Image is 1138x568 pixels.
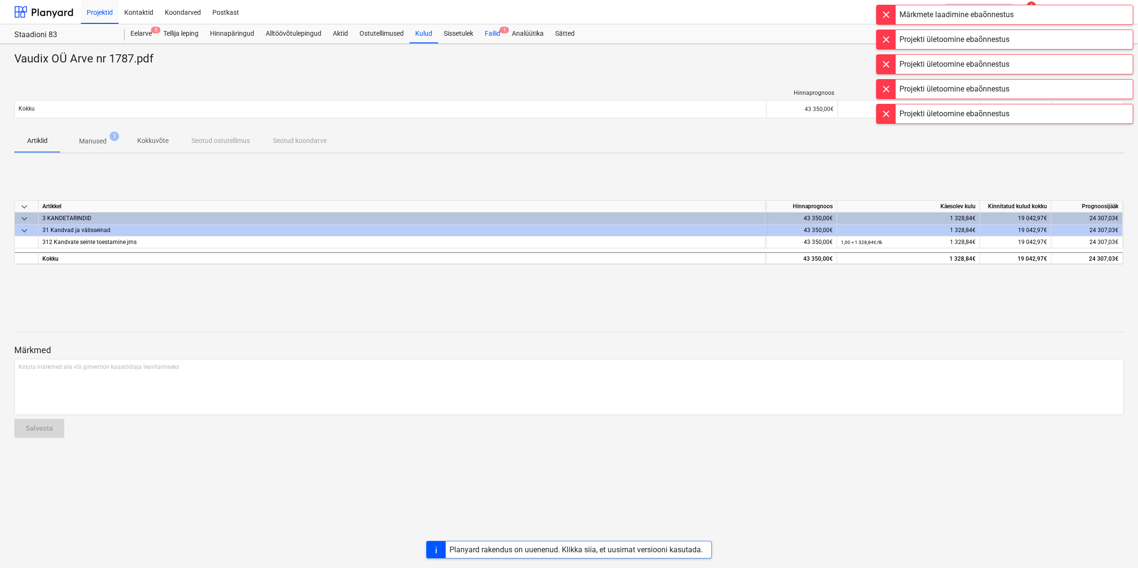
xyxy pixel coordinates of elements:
a: Alltöövõtulepingud [260,24,327,43]
div: Projekti ületoomine ebaõnnestus [899,108,1009,120]
div: Artikkel [39,201,766,213]
span: keyboard_arrow_down [19,201,30,213]
div: 1 328,84€ [841,213,976,224]
div: 24 307,03€ [1051,224,1123,236]
div: Failid [479,24,506,43]
div: 19 042,97€ [980,101,1052,117]
div: Planyard rakendus on uuenenud. Klikka siia, et uusimat versiooni kasutada. [449,545,703,554]
div: Hinnaprognoos [770,90,834,96]
a: Ostutellimused [354,24,409,43]
div: Eelarve [125,24,158,43]
div: 31 Kandvad ja välisseinad [42,224,761,236]
button: Vaata alltöövõtjat [975,51,1042,66]
button: Märkmed [929,51,975,66]
div: 3 KANDETARINDID [42,213,761,224]
div: 1 328,84€ [842,106,977,112]
div: Projekti ületoomine ebaõnnestus [899,59,1009,70]
span: 5 [151,27,160,33]
small: 1,00 × 1 328,84€ / tk [841,240,882,245]
div: 43 350,00€ [766,252,837,264]
div: Kokku [39,252,766,264]
div: 1 328,84€ [841,253,976,265]
p: Manused [79,136,107,146]
div: 1 328,84€ [841,236,976,248]
a: Failid1 [479,24,506,43]
div: 43 350,00€ [766,101,838,117]
span: 24 307,03€ [1089,239,1118,245]
p: Märkmed [14,345,1124,356]
span: Märkmed [933,53,971,64]
a: Sissetulek [438,24,479,43]
a: Kulud [409,24,438,43]
span: 312 Kandvate seinte toestamine jms [42,239,137,245]
div: 19 042,97€ [980,252,1051,264]
span: keyboard_arrow_down [19,225,30,236]
div: Prognoosijääk [1051,201,1123,213]
div: Käesolev kulu [837,201,980,213]
button: Eemalda [1080,51,1124,66]
a: Hinnapäringud [204,24,260,43]
div: Staadioni 83 [14,30,113,40]
div: Projekti ületoomine ebaõnnestus [899,83,1009,95]
div: Märkmete laadimine ebaõnnestus [899,9,1014,20]
a: Eelarve5 [125,24,158,43]
p: Kokkuvõte [137,136,169,146]
p: Artiklid [26,136,49,146]
div: 1 328,84€ [841,224,976,236]
a: Sätted [549,24,580,43]
div: Hinnaprognoos [766,201,837,213]
div: 43 350,00€ [766,213,837,224]
div: Projekti ületoomine ebaõnnestus [899,34,1009,45]
div: Kinnitatud kulud kokku [980,201,1051,213]
button: Muuda [1042,51,1080,66]
div: 43 350,00€ [766,236,837,248]
span: 19 042,97€ [1018,239,1047,245]
span: Eemalda [1084,53,1120,64]
div: Vaudix OÜ Arve nr 1787.pdf [14,51,161,67]
div: 24 307,03€ [1051,252,1123,264]
p: Kokku [19,105,35,113]
span: Muuda [1046,53,1077,64]
div: 19 042,97€ [980,213,1051,224]
a: Tellija leping [158,24,204,43]
a: Aktid [327,24,354,43]
span: 1 [110,132,119,141]
span: Vaata alltöövõtjat [979,53,1038,64]
div: 43 350,00€ [766,224,837,236]
div: 24 307,03€ [1051,213,1123,224]
span: 1 [499,27,509,33]
span: keyboard_arrow_down [19,213,30,224]
a: Analüütika [506,24,549,43]
div: 19 042,97€ [980,224,1051,236]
